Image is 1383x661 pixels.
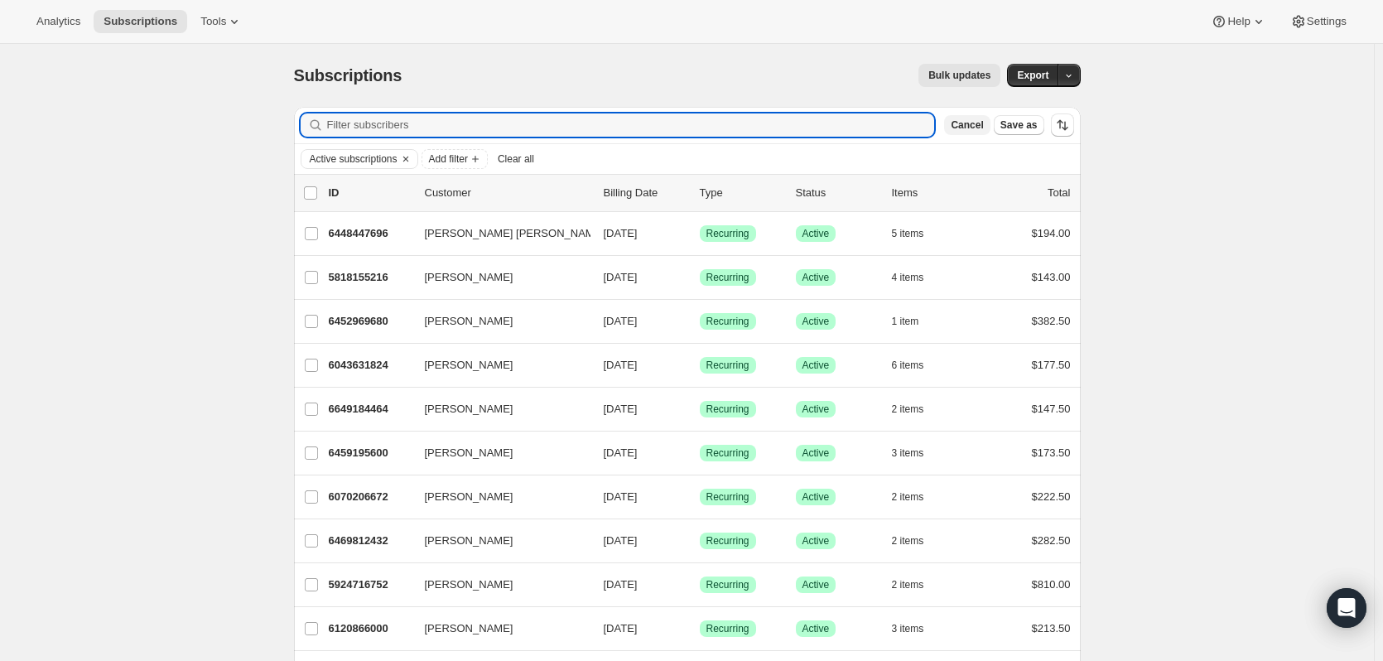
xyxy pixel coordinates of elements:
button: [PERSON_NAME] [415,396,581,422]
span: [DATE] [604,490,638,503]
span: $143.00 [1032,271,1071,283]
button: [PERSON_NAME] [415,484,581,510]
span: [DATE] [604,227,638,239]
span: 6 items [892,359,924,372]
span: Recurring [706,446,749,460]
span: [DATE] [604,403,638,415]
span: Active [802,359,830,372]
button: [PERSON_NAME] [PERSON_NAME] [415,220,581,247]
button: [PERSON_NAME] [415,308,581,335]
span: Active [802,446,830,460]
div: 6070206672[PERSON_NAME][DATE]SuccessRecurringSuccessActive2 items$222.50 [329,485,1071,509]
button: Save as [994,115,1044,135]
span: 2 items [892,534,924,548]
button: [PERSON_NAME] [415,264,581,291]
button: Help [1201,10,1276,33]
p: 6043631824 [329,357,412,374]
span: Clear all [498,152,534,166]
button: 2 items [892,398,942,421]
span: [PERSON_NAME] [425,577,513,593]
span: Analytics [36,15,80,28]
button: [PERSON_NAME] [415,440,581,466]
button: Clear all [491,149,541,169]
span: Active [802,227,830,240]
span: 2 items [892,490,924,504]
button: 5 items [892,222,942,245]
span: $282.50 [1032,534,1071,547]
span: [DATE] [604,315,638,327]
span: Bulk updates [928,69,990,82]
span: [PERSON_NAME] [PERSON_NAME] [425,225,605,242]
p: 6459195600 [329,445,412,461]
span: Active [802,490,830,504]
span: Active [802,534,830,548]
div: Type [700,185,783,201]
span: [PERSON_NAME] [425,533,513,549]
span: $147.50 [1032,403,1071,415]
span: Help [1227,15,1250,28]
button: Sort the results [1051,113,1074,137]
button: 3 items [892,617,942,640]
p: 5924716752 [329,577,412,593]
div: Open Intercom Messenger [1327,588,1366,628]
p: ID [329,185,412,201]
span: 2 items [892,578,924,591]
p: 6448447696 [329,225,412,242]
div: 5818155216[PERSON_NAME][DATE]SuccessRecurringSuccessActive4 items$143.00 [329,266,1071,289]
span: $177.50 [1032,359,1071,371]
span: Active [802,271,830,284]
input: Filter subscribers [327,113,935,137]
p: 6120866000 [329,620,412,637]
span: Recurring [706,578,749,591]
span: 4 items [892,271,924,284]
button: Subscriptions [94,10,187,33]
span: 3 items [892,446,924,460]
span: [DATE] [604,271,638,283]
span: $222.50 [1032,490,1071,503]
span: $810.00 [1032,578,1071,591]
span: $173.50 [1032,446,1071,459]
span: Active [802,403,830,416]
div: 6649184464[PERSON_NAME][DATE]SuccessRecurringSuccessActive2 items$147.50 [329,398,1071,421]
span: Save as [1000,118,1038,132]
p: Status [796,185,879,201]
span: [PERSON_NAME] [425,357,513,374]
p: 5818155216 [329,269,412,286]
p: 6469812432 [329,533,412,549]
span: [PERSON_NAME] [425,401,513,417]
span: Subscriptions [104,15,177,28]
button: 1 item [892,310,937,333]
p: 6649184464 [329,401,412,417]
span: [PERSON_NAME] [425,313,513,330]
div: 6043631824[PERSON_NAME][DATE]SuccessRecurringSuccessActive6 items$177.50 [329,354,1071,377]
span: 1 item [892,315,919,328]
p: 6070206672 [329,489,412,505]
span: Recurring [706,403,749,416]
button: Cancel [944,115,990,135]
button: Tools [190,10,253,33]
button: Settings [1280,10,1356,33]
button: [PERSON_NAME] [415,352,581,379]
div: Items [892,185,975,201]
span: [DATE] [604,622,638,634]
span: $213.50 [1032,622,1071,634]
button: Analytics [27,10,90,33]
button: Bulk updates [918,64,1000,87]
button: [PERSON_NAME] [415,572,581,598]
span: Active [802,622,830,635]
span: 2 items [892,403,924,416]
div: 6120866000[PERSON_NAME][DATE]SuccessRecurringSuccessActive3 items$213.50 [329,617,1071,640]
button: 4 items [892,266,942,289]
button: 2 items [892,529,942,552]
div: 6459195600[PERSON_NAME][DATE]SuccessRecurringSuccessActive3 items$173.50 [329,441,1071,465]
span: Recurring [706,227,749,240]
p: 6452969680 [329,313,412,330]
span: [DATE] [604,359,638,371]
div: 6448447696[PERSON_NAME] [PERSON_NAME][DATE]SuccessRecurringSuccessActive5 items$194.00 [329,222,1071,245]
span: Add filter [429,152,468,166]
span: Active [802,578,830,591]
button: Add filter [422,149,488,169]
span: Settings [1307,15,1347,28]
span: [DATE] [604,578,638,591]
p: Customer [425,185,590,201]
